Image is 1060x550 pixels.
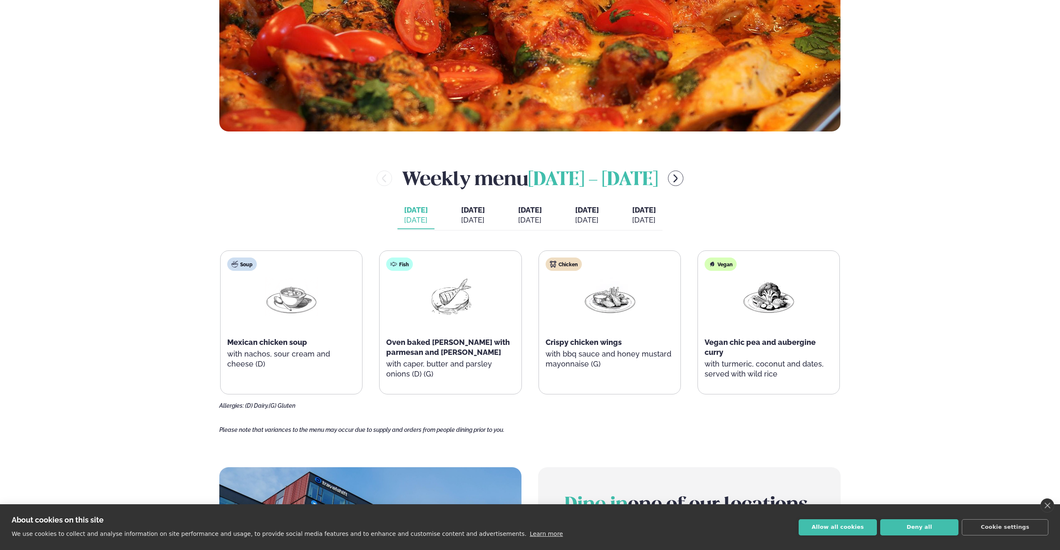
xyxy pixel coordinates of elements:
[546,258,582,271] div: Chicken
[377,171,392,186] button: menu-btn-left
[705,258,737,271] div: Vegan
[397,202,434,229] button: [DATE] [DATE]
[565,496,628,515] span: Dine in
[575,206,599,214] span: [DATE]
[575,215,599,225] div: [DATE]
[626,202,663,229] button: [DATE] [DATE]
[709,261,715,268] img: Vegan.svg
[632,215,656,225] div: [DATE]
[530,530,563,537] a: Learn more
[386,338,510,357] span: Oven baked [PERSON_NAME] with parmesan and [PERSON_NAME]
[245,402,269,409] span: (D) Dairy,
[265,277,318,316] img: Soup.png
[12,515,104,524] strong: About cookies on this site
[227,349,355,369] p: with nachos, sour cream and cheese (D)
[632,206,656,214] span: [DATE]
[565,494,814,517] h2: one of our locations
[962,519,1048,535] button: Cookie settings
[219,402,244,409] span: Allergies:
[528,171,658,189] span: [DATE] - [DATE]
[227,338,307,347] span: Mexican chicken soup
[404,215,428,225] div: [DATE]
[705,359,833,379] p: with turmeric, coconut and dates, served with wild rice
[518,215,542,225] div: [DATE]
[668,171,683,186] button: menu-btn-right
[227,258,257,271] div: Soup
[12,530,526,537] p: We use cookies to collect and analyse information on site performance and usage, to provide socia...
[404,206,428,214] span: [DATE]
[568,202,606,229] button: [DATE] [DATE]
[742,277,795,316] img: Vegan.png
[1040,498,1054,513] a: close
[402,165,658,192] h2: Weekly menu
[705,338,816,357] span: Vegan chic pea and aubergine curry
[454,202,492,229] button: [DATE] [DATE]
[231,261,238,268] img: soup.svg
[461,215,485,225] div: [DATE]
[219,426,504,433] span: Please note that variances to the menu may occur due to supply and orders from people dining prio...
[550,261,556,268] img: chicken.svg
[546,349,674,369] p: with bbq sauce and honey mustard mayonnaise (G)
[386,258,413,271] div: Fish
[583,277,636,317] img: Chicken-wings-legs.png
[461,206,485,214] span: [DATE]
[511,202,549,229] button: [DATE] [DATE]
[390,261,397,268] img: fish.svg
[880,519,958,535] button: Deny all
[518,206,542,214] span: [DATE]
[386,359,514,379] p: with caper, butter and parsley onions (D) (G)
[424,277,477,316] img: Fish.png
[269,402,295,409] span: (G) Gluten
[799,519,877,535] button: Allow all cookies
[546,338,622,347] span: Crispy chicken wings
